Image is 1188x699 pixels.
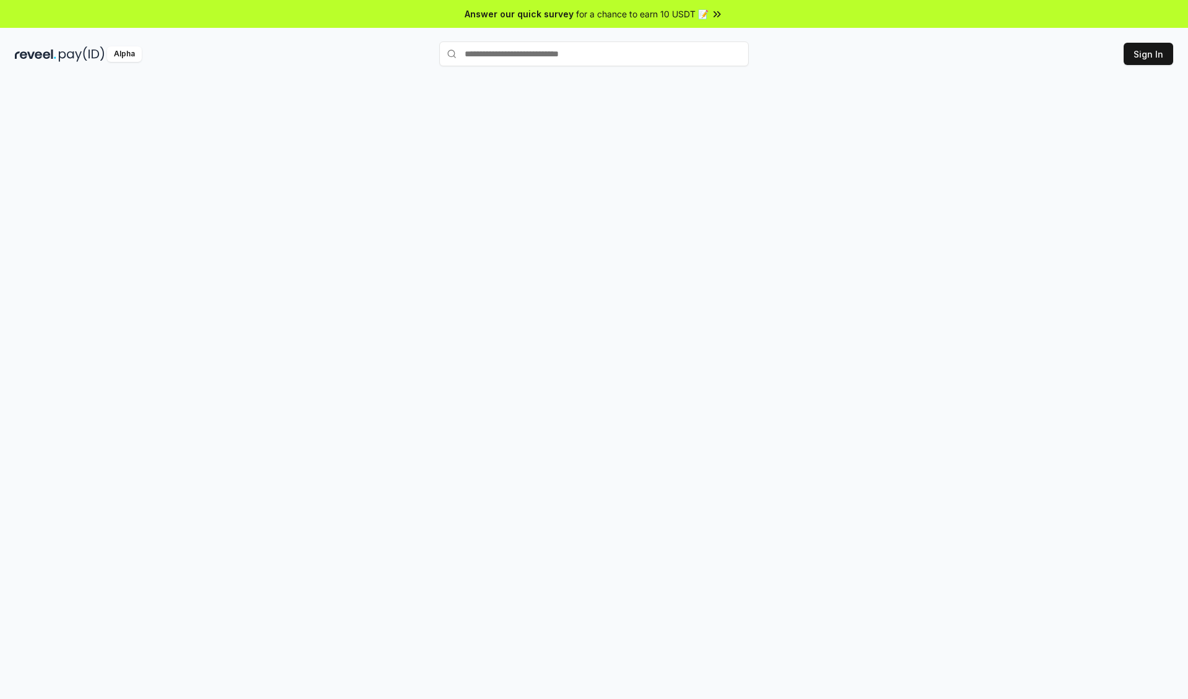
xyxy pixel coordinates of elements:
span: for a chance to earn 10 USDT 📝 [576,7,708,20]
button: Sign In [1124,43,1173,65]
span: Answer our quick survey [465,7,574,20]
img: pay_id [59,46,105,62]
img: reveel_dark [15,46,56,62]
div: Alpha [107,46,142,62]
